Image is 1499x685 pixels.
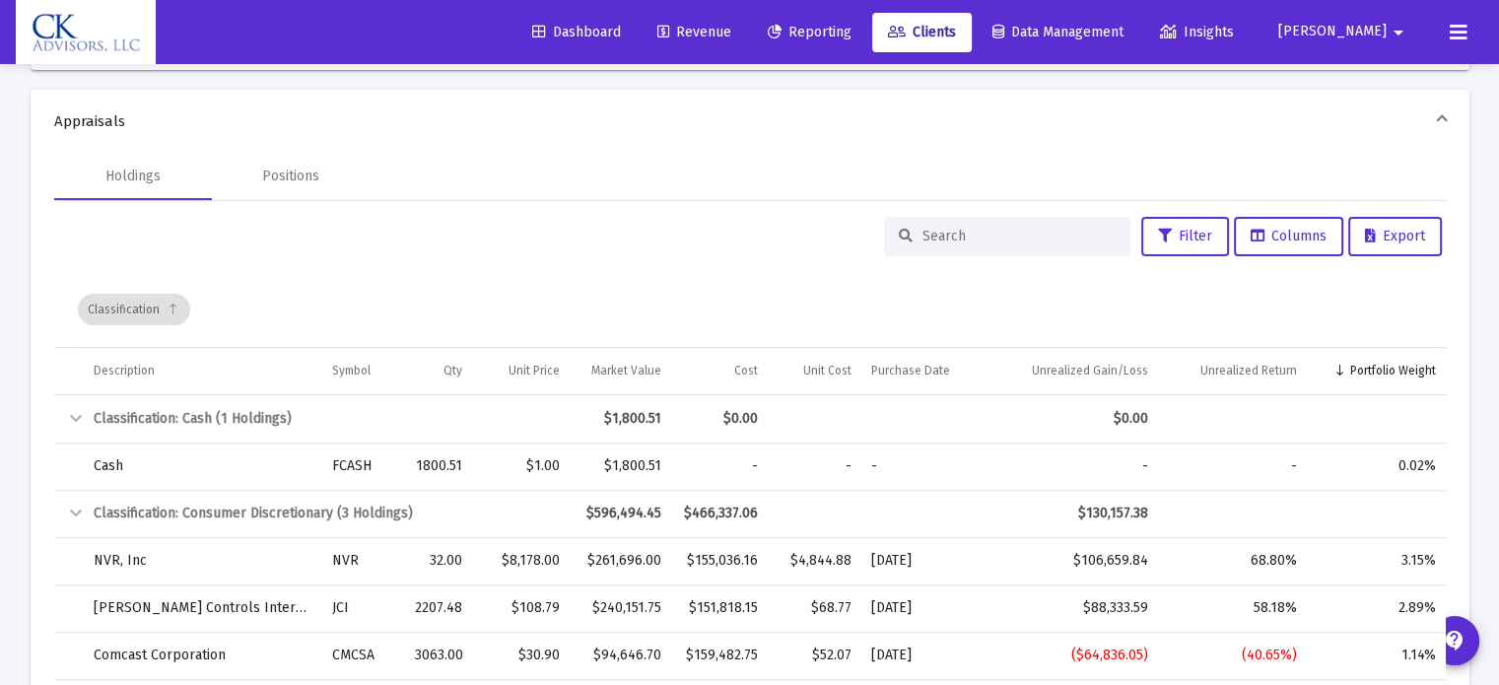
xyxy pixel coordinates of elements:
[1350,363,1436,378] div: Portfolio Weight
[1168,551,1298,571] div: 68.80%
[579,409,660,429] div: $1,800.51
[84,490,571,537] td: Classification: Consumer Discretionary (3 Holdings)
[778,551,852,571] div: $4,844.88
[778,646,852,665] div: $52.07
[532,24,621,40] span: Dashboard
[1158,228,1212,244] span: Filter
[1317,598,1435,618] div: 2.89%
[1317,551,1435,571] div: 3.15%
[1255,12,1434,51] button: [PERSON_NAME]
[922,228,1116,244] input: Search
[54,395,84,443] td: Collapse
[657,24,731,40] span: Revenue
[78,272,1432,347] div: Data grid toolbar
[415,456,462,476] div: 1800.51
[888,24,956,40] span: Clients
[1365,228,1425,244] span: Export
[105,167,161,186] div: Holdings
[1251,228,1327,244] span: Columns
[482,551,560,571] div: $8,178.00
[1032,363,1148,378] div: Unrealized Gain/Loss
[443,363,462,378] div: Qty
[415,598,462,618] div: 2207.48
[997,456,1148,476] div: -
[332,363,371,378] div: Symbol
[871,598,978,618] div: [DATE]
[997,598,1148,618] div: $88,333.59
[482,646,560,665] div: $30.90
[1443,629,1466,652] mat-icon: contact_support
[752,13,867,52] a: Reporting
[482,598,560,618] div: $108.79
[1168,598,1298,618] div: 58.18%
[768,24,852,40] span: Reporting
[31,13,141,52] img: Dashboard
[1168,456,1298,476] div: -
[871,551,978,571] div: [DATE]
[84,395,571,443] td: Classification: Cash (1 Holdings)
[734,363,758,378] div: Cost
[570,348,670,395] td: Column Market Value
[84,537,322,584] td: NVR, Inc
[84,443,322,490] td: Cash
[997,646,1148,665] div: ($64,836.05)
[1278,24,1387,40] span: [PERSON_NAME]
[322,348,405,395] td: Column Symbol
[579,646,660,665] div: $94,646.70
[1317,456,1435,476] div: 0.02%
[992,24,1124,40] span: Data Management
[78,294,190,325] div: Classification
[997,551,1148,571] div: $106,659.84
[31,90,1469,153] mat-expansion-panel-header: Appraisals
[642,13,747,52] a: Revenue
[1200,363,1297,378] div: Unrealized Return
[681,551,759,571] div: $155,036.16
[415,646,462,665] div: 3063.00
[803,363,852,378] div: Unit Cost
[84,632,322,679] td: Comcast Corporation
[871,363,950,378] div: Purchase Date
[579,504,660,523] div: $596,494.45
[482,456,560,476] div: $1.00
[778,456,852,476] div: -
[1348,217,1442,256] button: Export
[579,551,660,571] div: $261,696.00
[322,537,405,584] td: NVR
[997,504,1148,523] div: $130,157.38
[1234,217,1343,256] button: Columns
[681,409,759,429] div: $0.00
[54,490,84,537] td: Collapse
[671,348,769,395] td: Column Cost
[322,584,405,632] td: JCI
[871,456,978,476] div: -
[988,348,1158,395] td: Column Unrealized Gain/Loss
[579,456,660,476] div: $1,800.51
[861,348,988,395] td: Column Purchase Date
[405,348,472,395] td: Column Qty
[871,646,978,665] div: [DATE]
[1307,348,1445,395] td: Column Portfolio Weight
[472,348,570,395] td: Column Unit Price
[579,598,660,618] div: $240,151.75
[509,363,560,378] div: Unit Price
[1168,646,1298,665] div: (40.65%)
[94,363,155,378] div: Description
[872,13,972,52] a: Clients
[681,456,759,476] div: -
[84,348,322,395] td: Column Description
[1158,348,1308,395] td: Column Unrealized Return
[1387,13,1410,52] mat-icon: arrow_drop_down
[681,598,759,618] div: $151,818.15
[997,409,1148,429] div: $0.00
[681,646,759,665] div: $159,482.75
[262,167,319,186] div: Positions
[54,111,1438,131] span: Appraisals
[516,13,637,52] a: Dashboard
[84,584,322,632] td: [PERSON_NAME] Controls International PLC
[681,504,759,523] div: $466,337.06
[1141,217,1229,256] button: Filter
[768,348,861,395] td: Column Unit Cost
[322,632,405,679] td: CMCSA
[977,13,1139,52] a: Data Management
[415,551,462,571] div: 32.00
